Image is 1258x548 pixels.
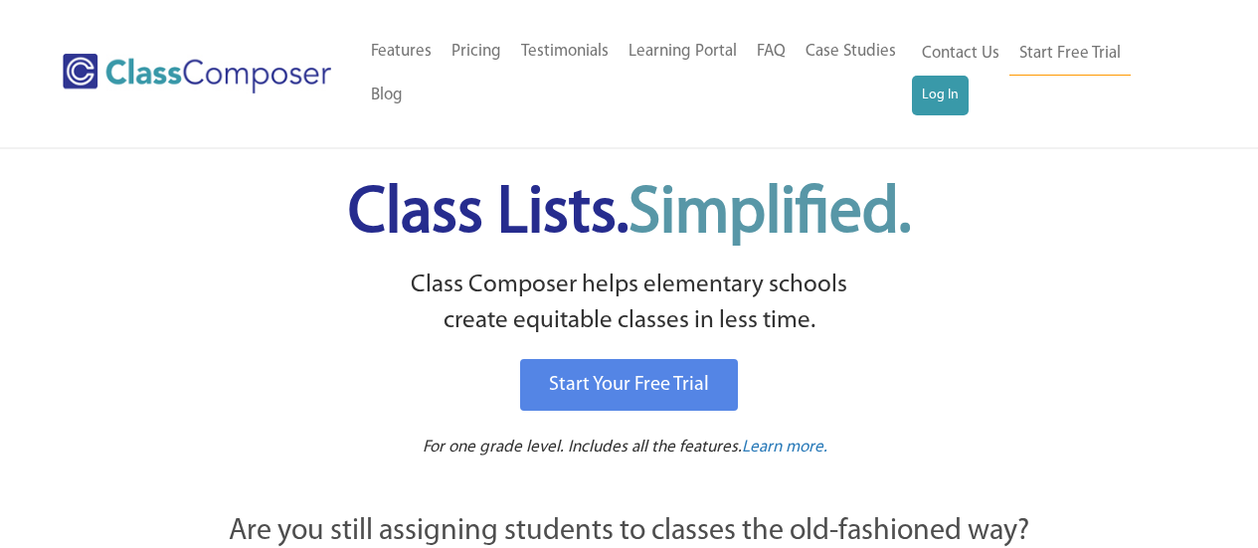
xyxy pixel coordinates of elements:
[912,32,1180,115] nav: Header Menu
[361,30,912,117] nav: Header Menu
[619,30,747,74] a: Learning Portal
[747,30,796,74] a: FAQ
[912,76,969,115] a: Log In
[796,30,906,74] a: Case Studies
[63,54,331,93] img: Class Composer
[361,30,442,74] a: Features
[629,182,911,247] span: Simplified.
[442,30,511,74] a: Pricing
[520,359,738,411] a: Start Your Free Trial
[348,182,911,247] span: Class Lists.
[742,436,827,460] a: Learn more.
[1009,32,1131,77] a: Start Free Trial
[361,74,413,117] a: Blog
[119,268,1140,340] p: Class Composer helps elementary schools create equitable classes in less time.
[423,439,742,456] span: For one grade level. Includes all the features.
[912,32,1009,76] a: Contact Us
[511,30,619,74] a: Testimonials
[549,375,709,395] span: Start Your Free Trial
[742,439,827,456] span: Learn more.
